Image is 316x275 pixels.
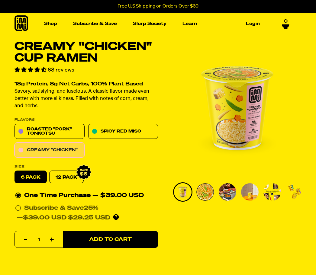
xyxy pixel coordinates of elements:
label: 6 pack [15,171,47,184]
a: Login [243,19,262,28]
div: PDP main carousel thumbnails [170,182,304,202]
p: Flavors [15,118,158,122]
img: Creamy "Chicken" Cup Ramen [263,183,281,201]
img: Creamy "Chicken" Cup Ramen [196,183,214,201]
a: 12 Pack [49,171,84,184]
div: — $39.00 USD [92,191,144,200]
del: $39.00 USD [23,215,66,221]
span: 0 [284,19,288,24]
img: Creamy "Chicken" Cup Ramen [170,41,304,175]
a: Spicy Red Miso [88,124,158,139]
label: Size [15,165,158,168]
li: Go to slide 5 [263,182,282,202]
li: Go to slide 2 [195,182,215,202]
img: Creamy "Chicken" Cup Ramen [286,183,303,201]
a: 0 [282,19,289,29]
span: Add to Cart [89,237,132,242]
div: One Time Purchase [15,191,157,200]
span: 4.71 stars [15,67,48,73]
input: quantity [18,232,59,248]
div: — $29.25 USD [17,213,110,223]
img: Creamy "Chicken" Cup Ramen [219,183,236,201]
h1: Creamy "Chicken" Cup Ramen [15,41,158,64]
button: Add to Cart [63,231,158,248]
a: Roasted "Pork" Tonkotsu [15,124,85,139]
a: Learn [180,19,199,28]
img: Creamy "Chicken" Cup Ramen [174,183,192,201]
li: Go to slide 1 [173,182,192,202]
div: Subscribe & Save [24,203,98,213]
a: Creamy "Chicken" [15,143,85,158]
img: Creamy "Chicken" Cup Ramen [241,183,259,201]
li: 1 of 6 [170,41,304,175]
a: Shop [42,19,60,28]
span: 25% [84,205,98,211]
h2: 18g Protein, 8g Net Carbs, 100% Plant Based [15,82,158,87]
li: Go to slide 3 [218,182,237,202]
li: Go to slide 6 [285,182,304,202]
span: 68 reviews [48,67,74,73]
a: Subscribe & Save [71,19,119,28]
div: PDP main carousel [170,41,304,175]
nav: Main navigation [42,13,262,35]
iframe: Marketing Popup [3,247,57,272]
p: Free U.S Shipping on Orders Over $60 [118,4,198,9]
a: Slurp Society [131,19,169,28]
p: Savory, satisfying, and luscious. A classic flavor made even better with more silkiness. Filled w... [15,88,158,110]
li: Go to slide 4 [240,182,260,202]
